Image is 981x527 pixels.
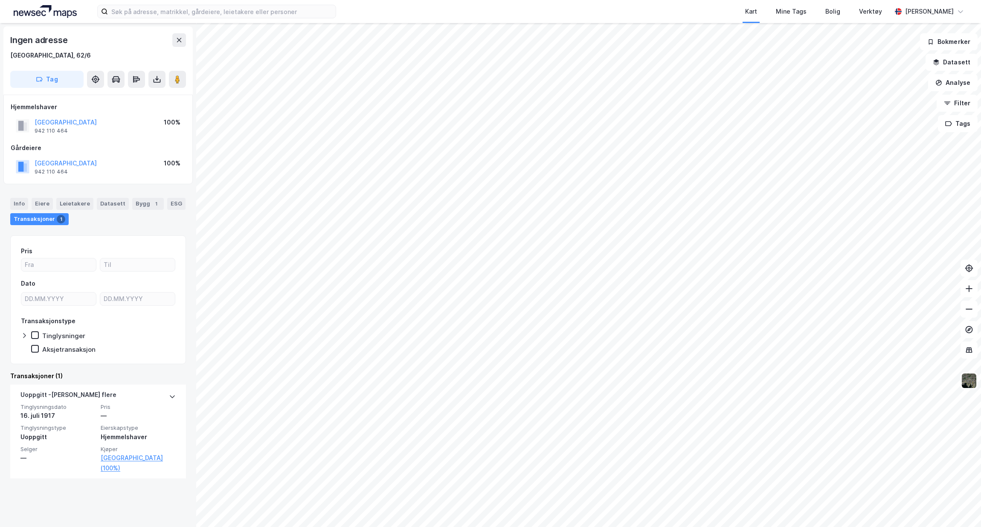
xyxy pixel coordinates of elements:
button: Tags [938,115,978,132]
div: Uoppgitt - [PERSON_NAME] flere [20,390,116,403]
div: Gårdeiere [11,143,186,153]
div: — [101,411,176,421]
div: [GEOGRAPHIC_DATA], 62/6 [10,50,91,61]
div: 1 [152,200,160,208]
a: [GEOGRAPHIC_DATA] (100%) [101,453,176,473]
button: Filter [937,95,978,112]
span: Kjøper [101,446,176,453]
span: Tinglysningsdato [20,403,96,411]
div: Ingen adresse [10,33,69,47]
div: 16. juli 1917 [20,411,96,421]
div: Eiere [32,198,53,210]
div: Aksjetransaksjon [42,345,96,353]
div: Kart [745,6,757,17]
button: Analyse [928,74,978,91]
div: Transaksjoner (1) [10,371,186,381]
div: Verktøy [859,6,882,17]
div: Leietakere [56,198,93,210]
span: Pris [101,403,176,411]
div: — [20,453,96,463]
span: Selger [20,446,96,453]
input: DD.MM.YYYY [100,292,175,305]
div: 1 [57,215,65,223]
button: Datasett [926,54,978,71]
iframe: Chat Widget [938,486,981,527]
div: Transaksjoner [10,213,69,225]
div: Bygg [132,198,164,210]
div: Info [10,198,28,210]
div: Transaksjonstype [21,316,75,326]
div: [PERSON_NAME] [905,6,954,17]
div: Hjemmelshaver [11,102,186,112]
img: 9k= [961,373,977,389]
div: 100% [164,158,180,168]
div: 100% [164,117,180,127]
button: Bokmerker [920,33,978,50]
div: Tinglysninger [42,332,85,340]
input: DD.MM.YYYY [21,292,96,305]
span: Eierskapstype [101,424,176,431]
input: Fra [21,258,96,271]
div: Hjemmelshaver [101,432,176,442]
div: ESG [167,198,186,210]
input: Til [100,258,175,271]
span: Tinglysningstype [20,424,96,431]
div: Mine Tags [776,6,807,17]
input: Søk på adresse, matrikkel, gårdeiere, leietakere eller personer [108,5,336,18]
div: Bolig [825,6,840,17]
div: Uoppgitt [20,432,96,442]
div: 942 110 464 [35,168,68,175]
div: 942 110 464 [35,127,68,134]
button: Tag [10,71,84,88]
img: logo.a4113a55bc3d86da70a041830d287a7e.svg [14,5,77,18]
div: Pris [21,246,32,256]
div: Datasett [97,198,129,210]
div: Dato [21,278,35,289]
